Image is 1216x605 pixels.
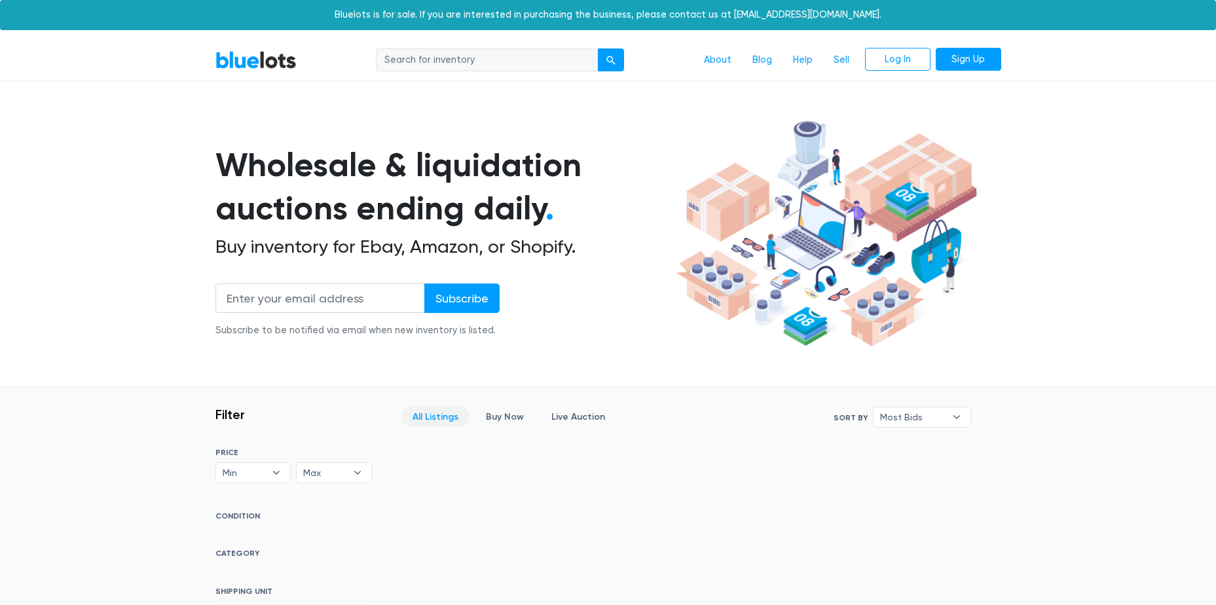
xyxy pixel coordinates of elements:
[215,284,425,313] input: Enter your email address
[823,48,860,73] a: Sell
[545,189,554,228] span: .
[376,48,599,72] input: Search for inventory
[215,587,372,601] h6: SHIPPING UNIT
[303,463,346,483] span: Max
[215,511,372,526] h6: CONDITION
[540,407,616,427] a: Live Auction
[671,115,982,353] img: hero-ee84e7d0318cb26816c560f6b4441b76977f77a177738b4e94f68c95b2b83dbb.png
[865,48,930,71] a: Log In
[943,407,970,427] b: ▾
[834,412,868,424] label: Sort By
[223,463,266,483] span: Min
[742,48,783,73] a: Blog
[215,50,297,69] a: BlueLots
[215,143,671,230] h1: Wholesale & liquidation auctions ending daily
[263,463,290,483] b: ▾
[783,48,823,73] a: Help
[215,448,372,457] h6: PRICE
[344,463,371,483] b: ▾
[401,407,470,427] a: All Listings
[215,549,372,563] h6: CATEGORY
[215,323,500,338] div: Subscribe to be notified via email when new inventory is listed.
[215,407,245,422] h3: Filter
[475,407,535,427] a: Buy Now
[215,236,671,258] h2: Buy inventory for Ebay, Amazon, or Shopify.
[693,48,742,73] a: About
[424,284,500,313] input: Subscribe
[936,48,1001,71] a: Sign Up
[880,407,946,427] span: Most Bids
